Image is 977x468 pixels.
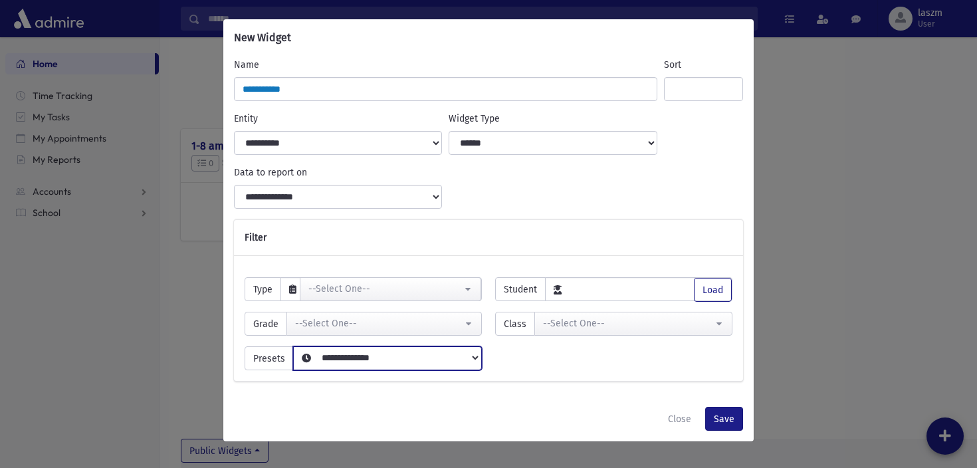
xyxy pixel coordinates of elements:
span: Student [495,277,546,301]
div: --Select One-- [543,316,713,330]
h6: New Widget [234,30,291,46]
span: Presets [245,346,294,370]
label: Data to report on [234,166,307,179]
label: Widget Type [449,112,500,126]
div: Filter [234,220,743,256]
span: Grade [245,312,287,336]
div: --Select One-- [308,282,462,296]
label: Sort [664,58,681,72]
span: Type [245,277,281,301]
span: Class [495,312,535,336]
div: --Select One-- [295,316,463,330]
button: Close [659,407,700,431]
button: --Select One-- [534,312,732,336]
button: --Select One-- [300,277,481,301]
label: Entity [234,112,258,126]
button: --Select One-- [286,312,482,336]
button: Save [705,407,743,431]
label: Name [234,58,259,72]
button: Load [694,278,732,302]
